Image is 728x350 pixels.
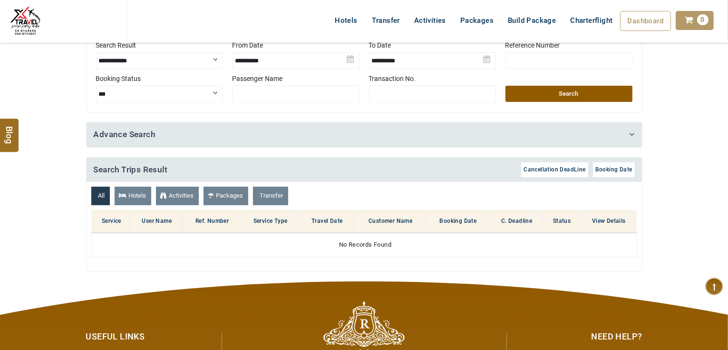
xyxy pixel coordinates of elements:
[365,11,407,30] a: Transfer
[628,17,664,25] span: Dashboard
[204,187,248,205] a: Packages
[524,166,585,173] span: Cancellation DeadLine
[91,233,637,257] td: No Records Found
[115,187,151,205] a: Hotels
[488,210,543,233] th: C. Deadline
[94,130,156,139] a: Advance Search
[579,210,637,233] th: View Details
[453,11,501,30] a: Packages
[299,210,353,233] th: Travel Date
[91,210,129,233] th: Service
[697,14,709,25] span: 0
[182,210,240,233] th: Ref. Number
[676,11,714,30] a: 0
[3,126,16,134] span: Blog
[369,74,496,83] label: Transaction No.
[501,11,563,30] a: Build Package
[240,210,299,233] th: Service Type
[543,210,579,233] th: Status
[505,86,632,102] button: Search
[233,74,359,83] label: Passenger Name
[7,4,43,40] img: The Royal Line Holidays
[563,11,620,30] a: Charterflight
[426,210,488,233] th: Booking Date
[328,11,364,30] a: Hotels
[129,210,182,233] th: User Name
[87,158,642,182] h4: Search Trips Result
[570,16,612,25] span: Charterflight
[514,330,642,343] div: Need Help?
[253,187,288,205] a: Transfer
[91,187,110,205] a: All
[86,330,214,343] div: Useful Links
[595,166,632,173] span: Booking Date
[353,210,426,233] th: Customer Name
[156,187,199,205] a: Activities
[96,74,223,83] label: Booking Status
[407,11,453,30] a: Activities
